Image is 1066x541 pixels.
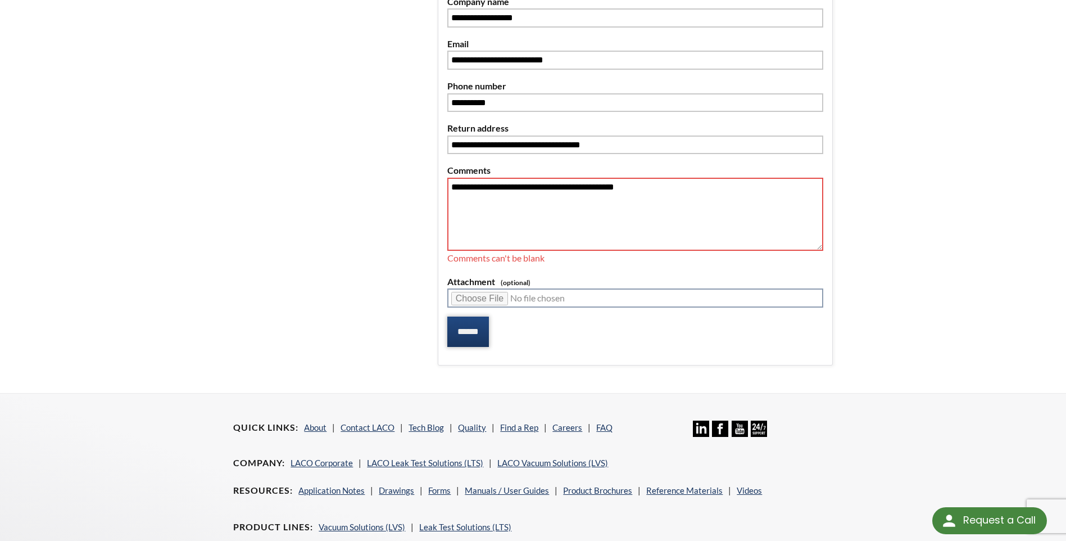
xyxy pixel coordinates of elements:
[367,458,483,468] a: LACO Leak Test Solutions (LTS)
[458,422,486,432] a: Quality
[751,429,767,439] a: 24/7 Support
[465,485,549,495] a: Manuals / User Guides
[497,458,608,468] a: LACO Vacuum Solutions (LVS)
[563,485,632,495] a: Product Brochures
[233,485,293,497] h4: Resources
[304,422,326,432] a: About
[500,422,538,432] a: Find a Rep
[319,522,405,532] a: Vacuum Solutions (LVS)
[447,37,823,51] label: Email
[233,422,298,434] h4: Quick Links
[379,485,414,495] a: Drawings
[447,121,823,136] label: Return address
[341,422,394,432] a: Contact LACO
[409,422,444,432] a: Tech Blog
[596,422,613,432] a: FAQ
[751,421,767,437] img: 24/7 Support Icon
[552,422,582,432] a: Careers
[233,521,313,533] h4: Product Lines
[940,512,958,530] img: round button
[428,485,451,495] a: Forms
[646,485,723,495] a: Reference Materials
[963,507,1036,533] div: Request a Call
[298,485,365,495] a: Application Notes
[737,485,762,495] a: Videos
[291,458,353,468] a: LACO Corporate
[447,163,823,178] label: Comments
[419,522,511,532] a: Leak Test Solutions (LTS)
[447,274,823,289] label: Attachment
[447,253,545,263] span: Comments can't be blank
[447,79,823,93] label: Phone number
[932,507,1047,534] div: Request a Call
[233,457,285,469] h4: Company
